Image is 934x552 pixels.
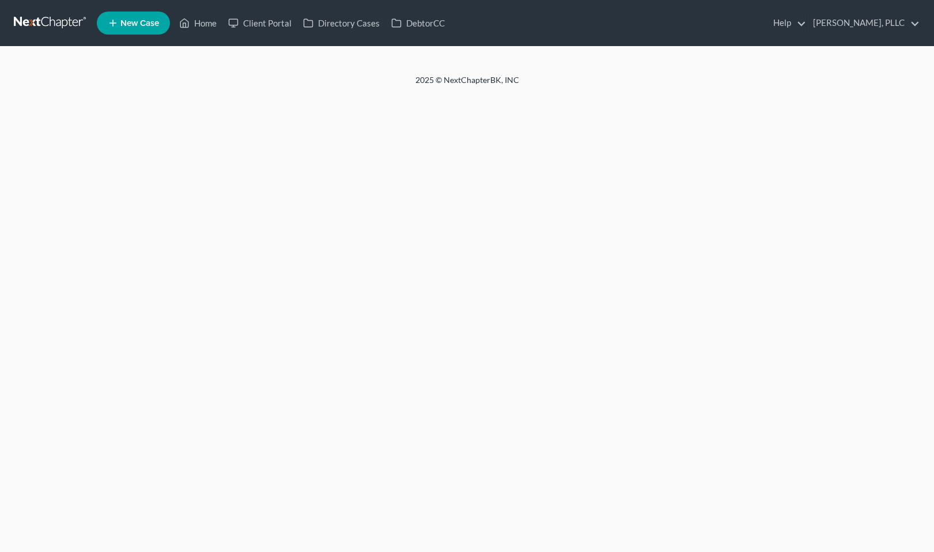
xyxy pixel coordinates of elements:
a: Help [767,13,806,33]
new-legal-case-button: New Case [97,12,170,35]
a: Home [173,13,222,33]
a: Directory Cases [297,13,385,33]
div: 2025 © NextChapterBK, INC [139,74,796,95]
a: DebtorCC [385,13,451,33]
a: Client Portal [222,13,297,33]
a: [PERSON_NAME], PLLC [807,13,920,33]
